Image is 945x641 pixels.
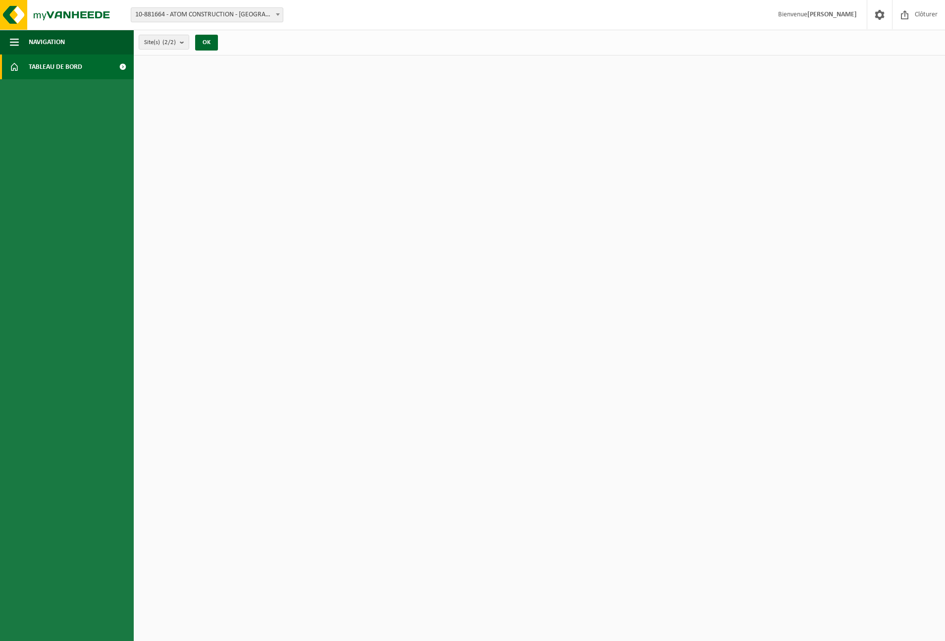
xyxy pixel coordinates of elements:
count: (2/2) [162,39,176,46]
span: Tableau de bord [29,54,82,79]
button: Site(s)(2/2) [139,35,189,50]
span: Navigation [29,30,65,54]
span: 10-881664 - ATOM CONSTRUCTION - LEUVEN [131,8,283,22]
span: Site(s) [144,35,176,50]
button: OK [195,35,218,51]
span: 10-881664 - ATOM CONSTRUCTION - LEUVEN [131,7,283,22]
strong: [PERSON_NAME] [807,11,857,18]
